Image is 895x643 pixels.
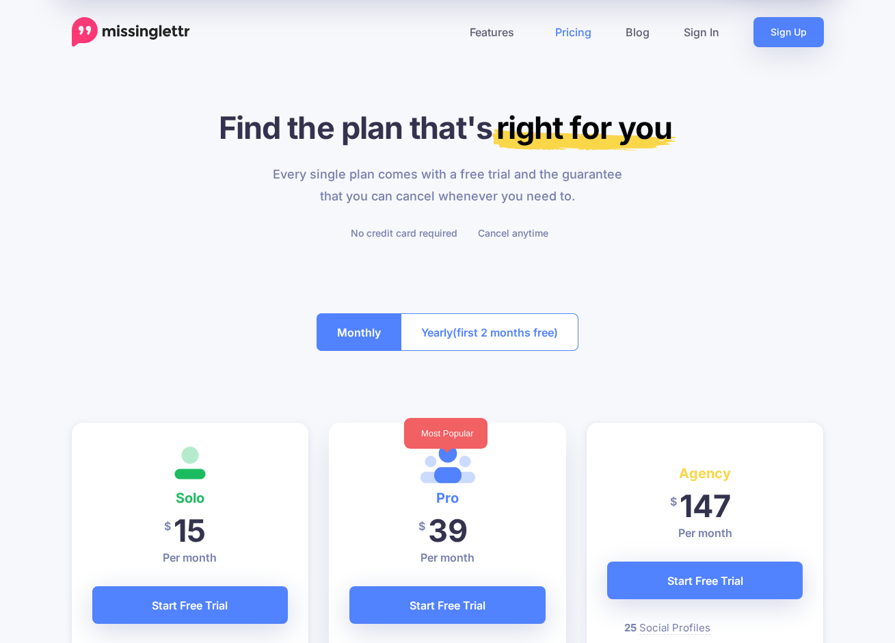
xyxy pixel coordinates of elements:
[538,17,609,47] a: Pricing
[174,512,206,549] span: 15
[404,418,487,449] div: Most Popular
[624,621,637,634] b: 25
[317,313,401,351] button: Monthly
[92,549,289,566] p: Per month
[347,224,457,241] li: No credit card required
[349,487,546,509] h4: Pro
[475,224,548,241] li: Cancel anytime
[670,486,677,517] span: $
[349,586,546,624] a: Start Free Trial
[453,17,538,47] a: Features
[607,562,803,599] a: Start Free Trial
[164,511,171,542] span: $
[428,512,468,549] span: 39
[265,163,630,207] p: Every single plan comes with a free trial and the guarantee that you can cancel whenever you need...
[609,17,667,47] a: Blog
[92,586,289,624] a: Start Free Trial
[680,487,731,525] span: 147
[401,313,578,351] button: Yearly(first 2 months free)
[492,109,676,150] mark: right for you
[72,109,824,146] h1: Find the plan that's
[453,321,558,343] span: (first 2 months free)
[753,17,824,47] a: Sign Up
[667,17,736,47] a: Sign In
[92,487,289,509] h4: Solo
[607,525,803,541] p: Per month
[349,549,546,566] p: Per month
[639,621,710,635] span: Social Profiles
[418,511,425,542] span: $
[72,17,190,47] a: Home
[607,462,803,484] h4: Agency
